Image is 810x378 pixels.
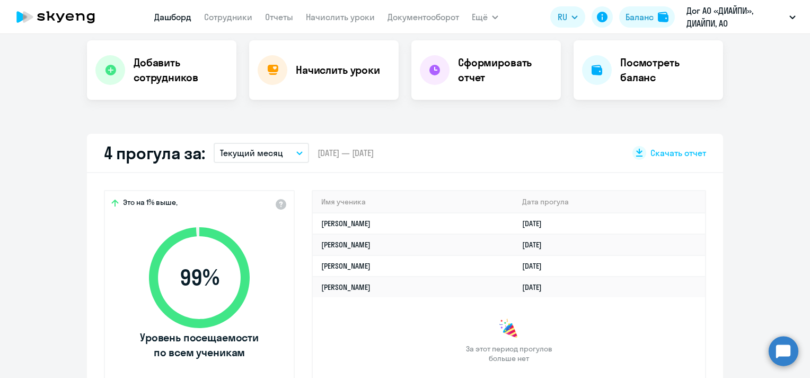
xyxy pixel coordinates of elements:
[464,344,553,363] span: За этот период прогулов больше нет
[296,63,380,78] h4: Начислить уроки
[514,191,705,213] th: Дата прогула
[620,55,715,85] h4: Посмотреть баланс
[388,12,459,22] a: Документооборот
[104,142,205,164] h2: 4 прогула за:
[154,12,191,22] a: Дашборд
[123,197,178,210] span: Это на 1% выше,
[522,282,550,292] a: [DATE]
[558,11,567,23] span: RU
[498,319,520,340] img: congrats
[134,55,228,85] h4: Добавить сотрудников
[313,191,514,213] th: Имя ученика
[318,147,374,159] span: [DATE] — [DATE]
[686,4,785,30] p: Дог АО «ДИАЙПИ», ДИАЙПИ, АО
[138,265,260,290] span: 99 %
[138,330,260,360] span: Уровень посещаемости по всем ученикам
[214,143,309,163] button: Текущий месяц
[321,219,371,228] a: [PERSON_NAME]
[522,219,550,228] a: [DATE]
[650,147,706,159] span: Скачать отчет
[681,4,801,30] button: Дог АО «ДИАЙПИ», ДИАЙПИ, АО
[306,12,375,22] a: Начислить уроки
[220,147,283,159] p: Текущий месяц
[472,11,488,23] span: Ещё
[658,12,668,22] img: balance
[321,261,371,271] a: [PERSON_NAME]
[265,12,293,22] a: Отчеты
[458,55,552,85] h4: Сформировать отчет
[626,11,654,23] div: Баланс
[522,240,550,250] a: [DATE]
[550,6,585,28] button: RU
[472,6,498,28] button: Ещё
[522,261,550,271] a: [DATE]
[619,6,675,28] button: Балансbalance
[204,12,252,22] a: Сотрудники
[321,240,371,250] a: [PERSON_NAME]
[321,282,371,292] a: [PERSON_NAME]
